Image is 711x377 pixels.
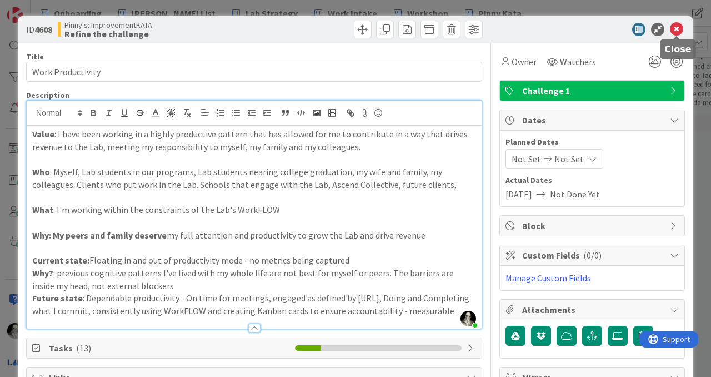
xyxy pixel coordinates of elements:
[32,230,167,241] strong: Why: My peers and family deserve
[32,292,476,317] p: : Dependable productivity - On time for meetings, engaged as defined by [URL], Doing and Completi...
[32,267,53,279] strong: Why?
[76,343,91,354] span: ( 13 )
[522,219,664,232] span: Block
[512,55,537,68] span: Owner
[560,55,596,68] span: Watchers
[505,187,532,201] span: [DATE]
[26,90,69,100] span: Description
[32,254,476,267] p: Floating in and out of productivity mode - no metrics being captured
[32,255,89,266] strong: Current state:
[522,303,664,316] span: Attachments
[505,175,679,186] span: Actual Dates
[505,272,591,284] a: Manage Custom Fields
[505,136,679,148] span: Planned Dates
[32,128,476,153] p: : I have been working in a highly productive pattern that has allowed for me to contribute in a w...
[583,250,602,261] span: ( 0/0 )
[26,62,482,82] input: type card name here...
[512,152,541,166] span: Not Set
[522,249,664,262] span: Custom Fields
[26,52,44,62] label: Title
[26,23,52,36] span: ID
[554,152,584,166] span: Not Set
[664,44,692,54] h5: Close
[460,311,476,326] img: 5slRnFBaanOLW26e9PW3UnY7xOjyexml.jpeg
[522,113,664,127] span: Dates
[522,84,664,97] span: Challenge 1
[32,204,53,215] strong: What
[23,2,51,15] span: Support
[32,166,50,177] strong: Who
[49,341,289,355] span: Tasks
[32,204,476,216] p: : I'm working within the constraints of the Lab's WorkFLOW
[32,166,476,191] p: : Myself, Lab students in our programs, Lab students nearing college graduation, my wife and fami...
[32,267,476,292] p: : previous cognitive patterns I've lived with my whole life are not best for myself or peers. The...
[550,187,600,201] span: Not Done Yet
[34,24,52,35] b: 4608
[64,29,152,38] b: Refine the challenge
[64,21,152,29] span: Pinny's: ImprovementKATA
[32,292,83,304] strong: Future state
[32,128,54,140] strong: Value
[32,229,476,242] p: my full attention and productivity to grow the Lab and drive revenue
